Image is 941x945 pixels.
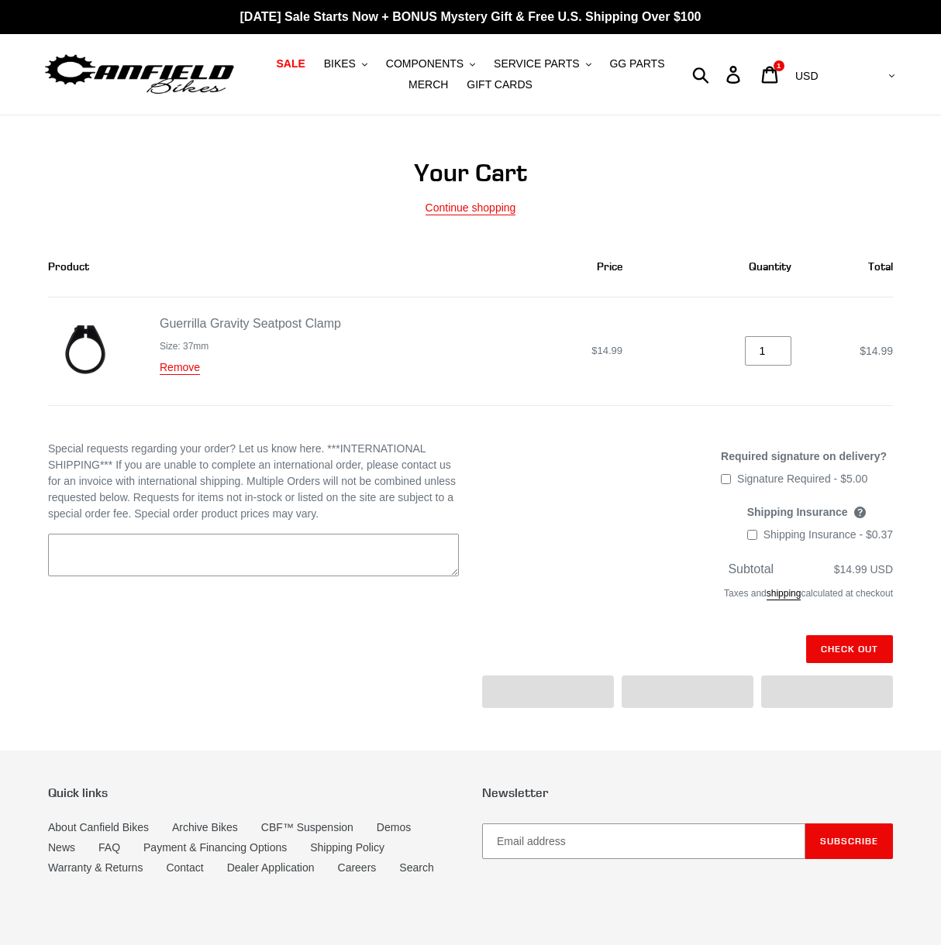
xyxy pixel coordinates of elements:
a: Remove Guerrilla Gravity Seatpost Clamp - 37mm [160,361,200,375]
span: $14.99 USD [834,563,893,576]
th: Total [808,238,893,297]
a: 1 [753,58,789,91]
p: Newsletter [482,785,893,800]
span: Signature Required - $5.00 [737,472,867,485]
span: $14.99 [860,345,893,357]
a: Careers [338,861,377,874]
span: Subtotal [728,562,774,576]
span: 1 [777,62,781,70]
span: GIFT CARDS [467,78,533,91]
label: Special requests regarding your order? Let us know here. ***INTERNATIONAL SHIPPING*** If you are ... [48,441,459,522]
a: shipping [767,588,801,600]
a: Payment & Financing Options [143,841,287,854]
a: Search [399,861,433,874]
p: Quick links [48,785,459,800]
a: Demos [377,821,411,833]
span: Subscribe [820,835,878,847]
button: SERVICE PARTS [486,53,598,74]
input: Email address [482,823,805,859]
div: Taxes and calculated at checkout [482,579,893,616]
span: MERCH [408,78,448,91]
input: Check out [806,635,893,663]
input: Shipping Insurance - $0.37 [747,530,757,540]
a: MERCH [401,74,456,95]
a: Continue shopping [426,201,516,215]
a: Guerrilla Gravity Seatpost Clamp [160,317,341,330]
a: CBF™ Suspension [261,821,353,833]
th: Quantity [639,238,808,297]
a: Dealer Application [227,861,315,874]
button: BIKES [316,53,375,74]
span: $14.99 [591,345,622,356]
a: Contact [166,861,203,874]
span: SALE [276,57,305,70]
a: SALE [268,53,312,74]
h1: Your Cart [48,158,893,187]
span: Required signature on delivery? [721,450,887,462]
img: Guerrilla Gravity Seatpost Clamp [49,314,122,388]
span: BIKES [324,57,356,70]
th: Price [429,238,640,297]
a: Shipping Policy [310,841,384,854]
button: Subscribe [805,823,893,859]
span: Shipping Insurance [747,506,848,518]
a: Archive Bikes [172,821,238,833]
span: COMPONENTS [386,57,464,70]
input: Signature Required - $5.00 [721,474,731,484]
span: SERVICE PARTS [494,57,579,70]
span: GG PARTS [609,57,664,70]
a: GG PARTS [601,53,672,74]
a: FAQ [98,841,120,854]
a: News [48,841,75,854]
ul: Product details [160,336,341,353]
a: Warranty & Returns [48,861,143,874]
a: GIFT CARDS [459,74,540,95]
img: Canfield Bikes [43,50,236,99]
th: Product [48,238,429,297]
span: Shipping Insurance - $0.37 [763,528,893,541]
li: Size: 37mm [160,339,341,353]
button: COMPONENTS [378,53,483,74]
a: About Canfield Bikes [48,821,149,833]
